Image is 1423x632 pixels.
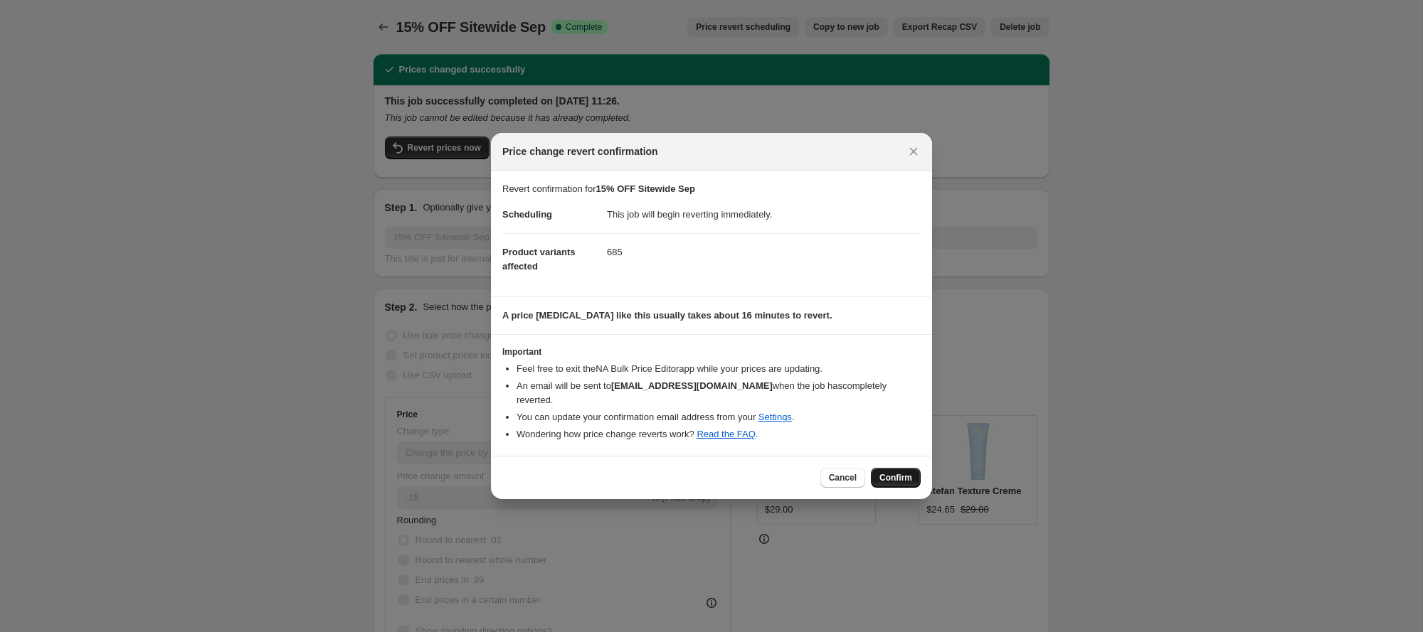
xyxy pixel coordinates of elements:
[517,362,921,376] li: Feel free to exit the NA Bulk Price Editor app while your prices are updating.
[829,472,857,483] span: Cancel
[611,380,773,391] b: [EMAIL_ADDRESS][DOMAIN_NAME]
[871,468,921,488] button: Confirm
[879,472,912,483] span: Confirm
[502,247,576,272] span: Product variants affected
[904,141,924,161] button: Close
[502,310,832,321] b: A price [MEDICAL_DATA] like this usually takes about 16 minutes to revert.
[607,233,921,271] dd: 685
[517,427,921,441] li: Wondering how price change reverts work? .
[517,379,921,407] li: An email will be sent to when the job has completely reverted .
[517,410,921,424] li: You can update your confirmation email address from your .
[758,412,792,422] a: Settings
[502,346,921,358] h3: Important
[502,209,552,220] span: Scheduling
[820,468,865,488] button: Cancel
[596,183,695,194] b: 15% OFF Sitewide Sep
[502,182,921,196] p: Revert confirmation for
[697,429,755,439] a: Read the FAQ
[607,196,921,233] dd: This job will begin reverting immediately.
[502,144,658,159] span: Price change revert confirmation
